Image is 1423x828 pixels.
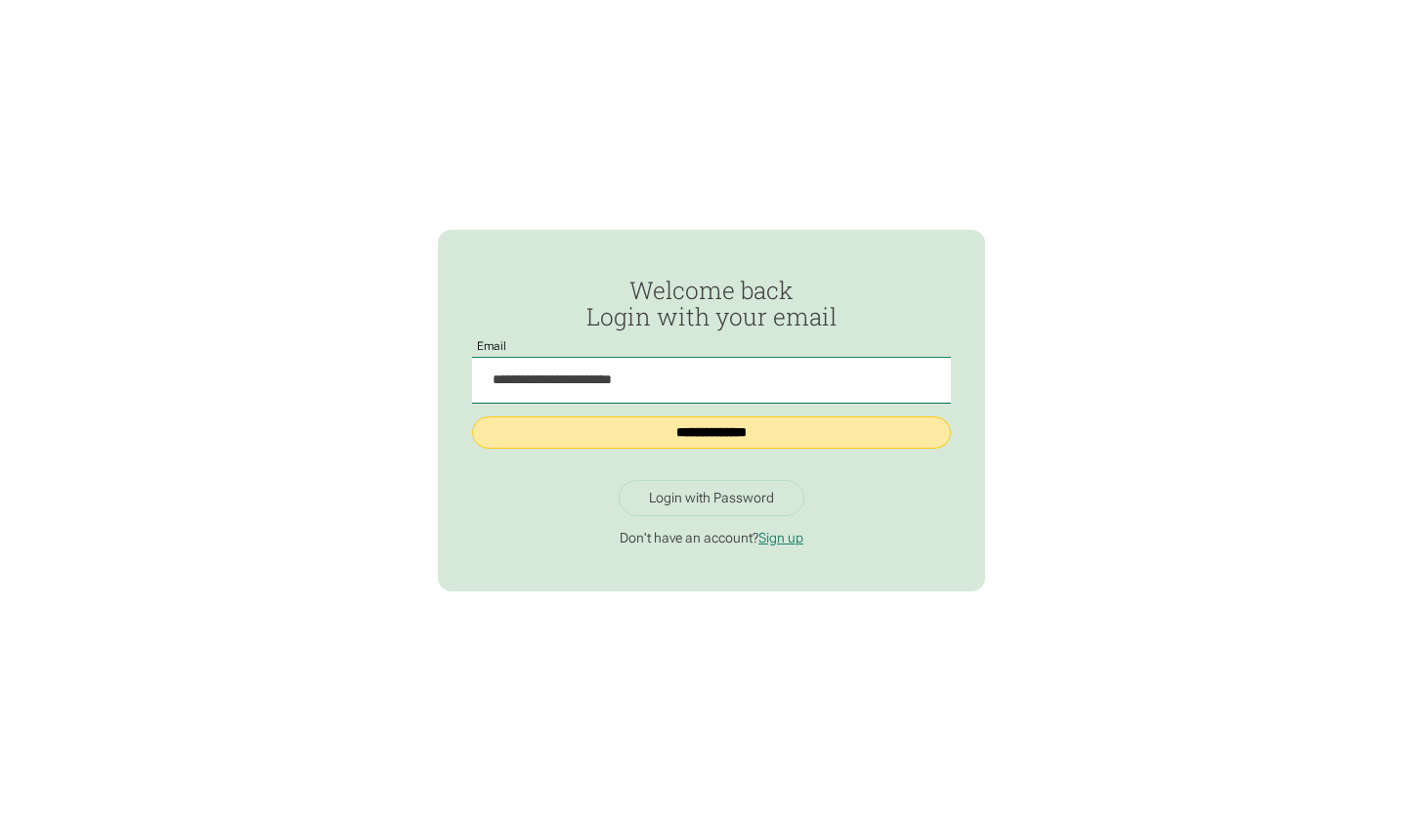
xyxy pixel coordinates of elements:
[472,278,951,466] form: Passwordless Login
[472,340,512,353] label: Email
[758,530,803,545] a: Sign up
[649,490,774,507] div: Login with Password
[472,530,951,547] p: Don't have an account?
[472,278,951,330] h2: Welcome back Login with your email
